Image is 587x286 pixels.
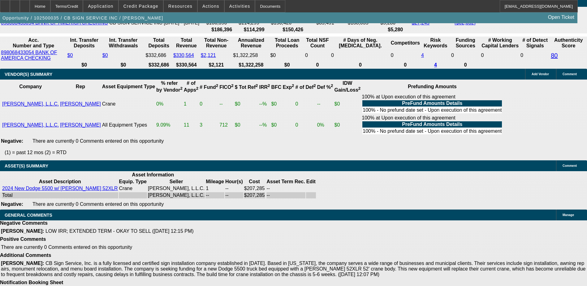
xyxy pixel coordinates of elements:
[60,122,101,128] a: [PERSON_NAME]
[266,192,305,198] td: --
[2,15,163,20] span: Opportunity / 102500035 / CB SIGN SERVICE INC / [PERSON_NAME]
[259,115,270,135] td: --%
[156,80,183,93] b: % refer by Vendor
[267,179,305,184] b: Asset Term Rec.
[481,53,484,58] span: 0
[102,53,108,58] a: $0
[145,50,173,61] td: $332,686
[173,53,194,58] a: $330,564
[259,84,270,90] b: IRR
[2,122,59,128] a: [PERSON_NAME], L.L.C.
[201,53,216,58] a: $2,121
[67,53,73,58] a: $0
[233,37,269,49] th: Annualized Revenue
[550,37,586,49] th: Authenticity Score
[408,84,457,89] b: Prefunding Amounts
[362,94,503,114] div: 100% at Upon execution of this agreement
[1,261,585,277] span: CB Sign Service, Inc. is a fully licensed and certified sign installation company established in ...
[67,37,101,49] th: Int. Transfer Deposits
[520,37,550,49] th: # of Detect Signals
[206,27,237,33] th: $186,396
[331,37,390,49] th: # Days of Neg. [MEDICAL_DATA].
[102,94,155,114] td: Crane
[168,4,192,9] span: Resources
[305,50,330,61] td: 0
[335,80,361,93] b: IDW Gain/Loss
[196,86,198,91] sup: 2
[271,84,294,90] b: BFC Exp
[225,192,243,198] td: --
[270,37,304,49] th: Total Loan Proceeds
[271,115,294,135] td: $0
[1,228,44,234] b: [PERSON_NAME]:
[292,83,294,88] sup: 2
[270,62,304,68] th: $0
[229,4,250,9] span: Activities
[296,84,316,90] b: # of Def
[219,115,234,135] td: 712
[1,37,67,49] th: Acc. Number and Type
[317,84,333,90] b: Def %
[119,185,147,192] td: Crane
[201,37,232,49] th: Total Non-Revenue
[45,228,194,234] span: LOW IRR; EXTENDED TERM - OKAY TO SELL ([DATE] 12:15 PM)
[202,4,219,9] span: Actions
[184,80,198,93] b: # of Apps
[481,37,519,49] th: # Working Capital Lenders
[219,94,234,114] td: --
[266,185,305,192] td: --
[317,115,334,135] td: 0%
[244,185,265,192] td: $207,285
[1,50,57,61] a: 898068433054 BANK OF AMERICA CHECKING
[1,261,44,266] b: [PERSON_NAME]:
[317,94,334,114] td: --
[148,185,205,192] td: [PERSON_NAME], L.L.C.
[173,37,200,49] th: Total Revenue
[402,122,462,127] b: PreFund Amounts Details
[563,164,577,167] span: Comment
[231,83,233,88] sup: 2
[391,37,420,49] th: Competitors
[76,84,85,89] b: Rep
[532,72,549,76] span: Add Vendor
[235,115,258,135] td: $0
[32,201,164,207] span: There are currently 0 Comments entered on this opportunity
[102,115,155,135] td: All Equipment Types
[1,245,132,250] span: There are currently 0 Comments entered on this opportunity
[244,192,265,198] td: $207,285
[102,62,145,68] th: $0
[2,101,59,106] a: [PERSON_NAME], L.L.C.
[256,83,258,88] sup: 2
[233,62,269,68] th: $1,322,258
[5,72,52,77] span: VENDOR(S) SUMMARY
[39,179,81,184] b: Asset Description
[201,62,232,68] th: $2,121
[5,163,48,168] span: ASSET(S) SUMMARY
[156,94,183,114] td: 0%
[358,86,360,91] sup: 2
[219,84,234,90] b: FICO
[183,94,199,114] td: 1
[362,128,502,134] td: 100% - No prefund date set - Upon execution of this agreement
[2,193,118,198] div: Total
[156,115,183,135] td: 9.09%
[102,84,155,89] b: Asset Equipment Type
[5,213,52,218] span: GENERAL COMMENTS
[88,4,113,9] span: Application
[102,37,145,49] th: Int. Transfer Withdrawals
[563,213,574,217] span: Manage
[132,172,174,177] b: Asset Information
[305,62,330,68] th: 0
[119,179,147,185] th: Equip. Type
[119,0,163,12] button: Credit Package
[451,37,480,49] th: Funding Sources
[249,179,260,184] b: Cost
[520,50,550,61] td: 0
[551,52,558,59] a: 80
[546,12,577,23] a: Open Ticket
[270,50,304,61] td: $0
[60,101,101,106] a: [PERSON_NAME]
[391,62,420,68] th: 0
[198,0,224,12] button: Actions
[123,4,158,9] span: Credit Package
